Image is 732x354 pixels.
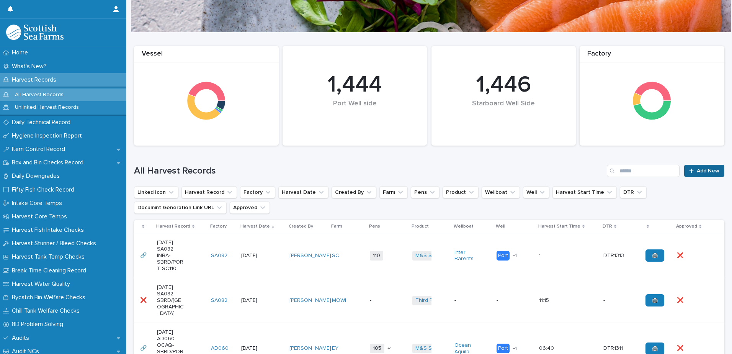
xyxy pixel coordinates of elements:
[157,284,184,316] p: [DATE] SA082 -SBRD/[GEOGRAPHIC_DATA]
[134,202,227,214] button: Documint Generation Link URL
[496,222,505,231] p: Well
[9,253,91,261] p: Harvest Tank Temp Checks
[332,345,338,352] a: EY
[211,252,227,259] a: SA082
[369,222,380,231] p: Pens
[9,119,77,126] p: Daily Technical Record
[296,71,414,99] div: 1,444
[497,251,510,261] div: Port
[552,186,617,198] button: Harvest Start Time
[9,213,73,220] p: Harvest Core Temps
[211,345,229,352] a: AD060
[603,222,612,231] p: DTR
[415,297,462,304] a: Third Party Salmon
[211,297,227,304] a: SA082
[134,278,724,323] tr: ❌❌ [DATE] SA082 -SBRD/[GEOGRAPHIC_DATA]SA082 [DATE][PERSON_NAME] MOWI -Third Party Salmon --11:15...
[482,186,520,198] button: Wellboat
[210,222,227,231] p: Factory
[9,321,69,328] p: 8D Problem Solving
[134,233,724,278] tr: 🔗🔗 [DATE] SA082 INBA-SBRD/PORT SC110SA082 [DATE][PERSON_NAME] SC 110M&S Select Inter Barents Port...
[370,344,384,353] span: 105
[230,202,270,214] button: Approved
[9,334,35,342] p: Audits
[140,296,148,304] p: ❌
[134,50,279,62] div: Vessel
[241,252,268,259] p: [DATE]
[9,280,76,288] p: Harvest Water Quality
[289,345,331,352] a: [PERSON_NAME]
[9,132,88,139] p: Hygiene Inspection Report
[497,297,524,304] p: -
[411,186,440,198] button: Pens
[454,222,474,231] p: Wellboat
[9,63,53,70] p: What's New?
[523,186,549,198] button: Well
[454,297,482,304] p: -
[620,186,647,198] button: DTR
[677,251,685,259] p: ❌
[415,252,444,259] a: M&S Select
[9,159,90,166] p: Box and Bin Checks Record
[332,186,376,198] button: Created By
[134,186,178,198] button: Linked Icon
[444,100,563,124] div: Starboard Well Side
[289,252,331,259] a: [PERSON_NAME]
[652,346,658,351] span: 🖨️
[370,251,383,261] span: 110
[539,251,542,259] p: :
[9,49,34,56] p: Home
[241,297,268,304] p: [DATE]
[454,249,482,262] a: Inter Barents
[240,222,270,231] p: Harvest Date
[538,222,580,231] p: Harvest Start Time
[513,253,517,258] span: + 1
[580,50,724,62] div: Factory
[379,186,408,198] button: Farm
[9,76,62,84] p: Harvest Records
[677,296,685,304] p: ❌
[697,168,719,174] span: Add New
[9,226,90,234] p: Harvest Fish Intake Checks
[332,252,339,259] a: SC
[289,297,331,304] a: [PERSON_NAME]
[444,71,563,99] div: 1,446
[9,294,91,301] p: Bycatch Bin Welfare Checks
[9,186,80,193] p: Fifty Fish Check Record
[240,186,275,198] button: Factory
[9,172,66,180] p: Daily Downgrades
[513,346,517,351] span: + 1
[415,345,444,352] a: M&S Select
[156,222,190,231] p: Harvest Record
[539,344,556,352] p: 06:40
[140,251,148,259] p: 🔗
[539,296,551,304] p: 11:15
[645,294,664,306] a: 🖨️
[370,297,397,304] p: -
[9,200,68,207] p: Intake Core Temps
[6,25,64,40] img: mMrefqRFQpe26GRNOUkG
[412,222,429,231] p: Product
[278,186,328,198] button: Harvest Date
[157,239,184,272] p: [DATE] SA082 INBA-SBRD/PORT SC110
[9,267,92,274] p: Break Time Cleaning Record
[497,344,510,353] div: Port
[134,166,604,177] h1: All Harvest Records
[9,92,70,98] p: All Harvest Records
[645,249,664,262] a: 🖨️
[331,222,342,231] p: Farm
[443,186,479,198] button: Product
[181,186,237,198] button: Harvest Record
[676,222,697,231] p: Approved
[296,100,414,124] div: Port Well side
[677,344,685,352] p: ❌
[9,104,85,111] p: Unlinked Harvest Records
[9,307,86,315] p: Chill Tank Welfare Checks
[9,146,71,153] p: Item Control Record
[603,251,626,259] p: DTR1313
[684,165,724,177] a: Add New
[603,296,606,304] p: -
[289,222,313,231] p: Created By
[332,297,346,304] a: MOWI
[652,253,658,258] span: 🖨️
[607,165,680,177] div: Search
